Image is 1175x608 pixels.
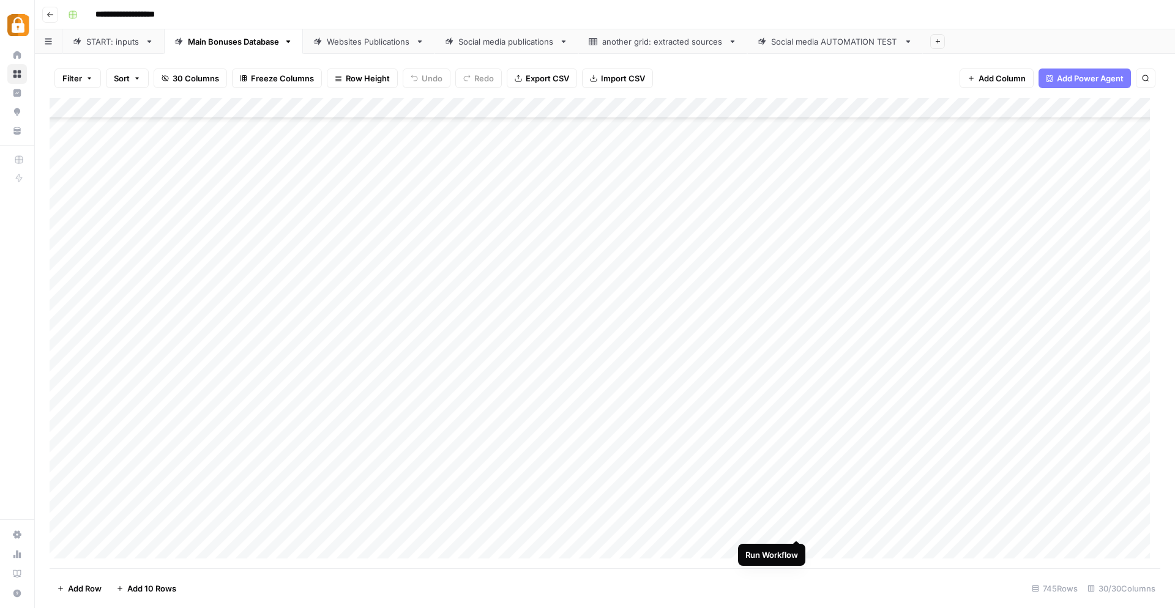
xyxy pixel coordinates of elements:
a: Learning Hub [7,564,27,584]
button: Add Power Agent [1039,69,1131,88]
a: START: inputs [62,29,164,54]
span: Add 10 Rows [127,582,176,595]
div: Websites Publications [327,35,411,48]
a: Websites Publications [303,29,435,54]
div: START: inputs [86,35,140,48]
div: Run Workflow [745,549,798,561]
div: Social media AUTOMATION TEST [771,35,899,48]
span: Sort [114,72,130,84]
div: Main Bonuses Database [188,35,279,48]
span: Export CSV [526,72,569,84]
div: another grid: extracted sources [602,35,723,48]
a: Social media publications [435,29,578,54]
span: Row Height [346,72,390,84]
a: Opportunities [7,102,27,122]
button: Redo [455,69,502,88]
a: Browse [7,64,27,84]
button: Filter [54,69,101,88]
a: Home [7,45,27,65]
a: Your Data [7,121,27,141]
span: Freeze Columns [251,72,314,84]
a: another grid: extracted sources [578,29,747,54]
img: Adzz Logo [7,14,29,36]
button: 30 Columns [154,69,227,88]
span: Redo [474,72,494,84]
button: Add Row [50,579,109,598]
button: Add 10 Rows [109,579,184,598]
button: Import CSV [582,69,653,88]
a: Insights [7,83,27,103]
button: Add Column [960,69,1034,88]
span: Filter [62,72,82,84]
span: Import CSV [601,72,645,84]
a: Settings [7,525,27,544]
span: Add Row [68,582,102,595]
span: Add Column [979,72,1026,84]
div: 745 Rows [1027,579,1083,598]
div: 30/30 Columns [1083,579,1160,598]
button: Export CSV [507,69,577,88]
a: Usage [7,544,27,564]
a: Social media AUTOMATION TEST [747,29,923,54]
button: Row Height [327,69,398,88]
button: Sort [106,69,149,88]
span: Undo [422,72,442,84]
button: Freeze Columns [232,69,322,88]
button: Help + Support [7,584,27,603]
div: Social media publications [458,35,554,48]
span: Add Power Agent [1057,72,1124,84]
button: Workspace: Adzz [7,10,27,40]
button: Undo [403,69,450,88]
a: Main Bonuses Database [164,29,303,54]
span: 30 Columns [173,72,219,84]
